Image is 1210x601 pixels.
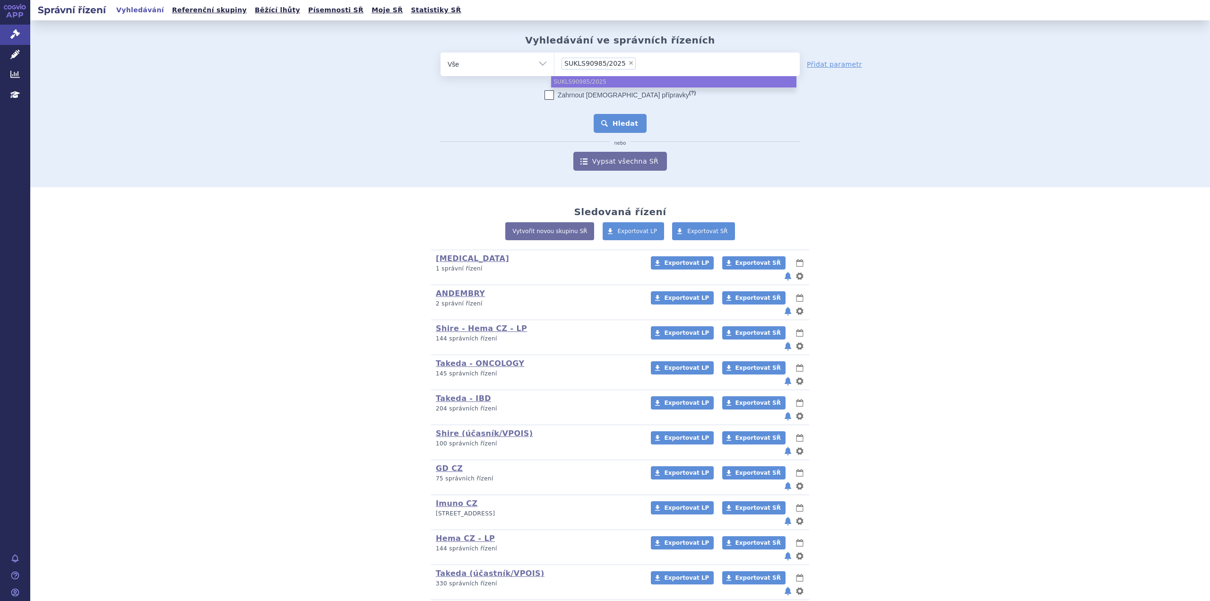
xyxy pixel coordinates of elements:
a: Statistiky SŘ [408,4,464,17]
a: Exportovat SŘ [722,466,786,479]
button: lhůty [795,292,804,304]
p: [STREET_ADDRESS] [436,510,639,518]
h2: Správní řízení [30,3,113,17]
button: nastavení [795,550,804,562]
a: Exportovat LP [651,431,714,444]
a: Referenční skupiny [169,4,250,17]
a: Exportovat LP [651,326,714,340]
span: Exportovat SŘ [735,435,781,441]
p: 100 správních řízení [436,440,639,448]
button: lhůty [795,257,804,269]
span: Exportovat LP [664,575,709,581]
a: Exportovat SŘ [722,501,786,514]
button: lhůty [795,537,804,549]
a: Exportovat LP [651,501,714,514]
a: Moje SŘ [369,4,406,17]
a: Exportovat SŘ [722,396,786,409]
button: nastavení [795,585,804,597]
button: notifikace [783,375,793,387]
button: lhůty [795,327,804,339]
a: ANDEMBRY [436,289,485,298]
a: Hema CZ - LP [436,534,495,543]
a: Shire - Hema CZ - LP [436,324,527,333]
button: lhůty [795,362,804,374]
a: Exportovat SŘ [722,536,786,549]
a: Shire (účasník/VPOIS) [436,429,533,438]
a: Exportovat SŘ [722,291,786,305]
a: Exportovat LP [651,571,714,584]
a: Takeda - ONCOLOGY [436,359,524,368]
button: notifikace [783,445,793,457]
a: Písemnosti SŘ [305,4,366,17]
input: SUKLS90985/2025 [639,57,644,69]
a: Vytvořit novou skupinu SŘ [505,222,594,240]
a: Exportovat LP [651,361,714,375]
a: Exportovat LP [651,466,714,479]
span: Exportovat SŘ [735,505,781,511]
button: notifikace [783,585,793,597]
a: Exportovat SŘ [722,361,786,375]
span: Exportovat LP [664,330,709,336]
span: Exportovat LP [664,400,709,406]
label: Zahrnout [DEMOGRAPHIC_DATA] přípravky [544,90,696,100]
h2: Vyhledávání ve správních řízeních [525,35,715,46]
a: Exportovat LP [651,396,714,409]
span: × [628,60,634,66]
button: notifikace [783,550,793,562]
a: Exportovat LP [651,256,714,270]
span: SUKLS90985/2025 [564,60,626,67]
a: Exportovat LP [651,536,714,549]
span: Exportovat SŘ [687,228,728,235]
button: Hledat [594,114,647,133]
button: lhůty [795,467,804,479]
button: lhůty [795,502,804,514]
a: Exportovat SŘ [672,222,735,240]
p: 144 správních řízení [436,545,639,553]
a: Exportovat SŘ [722,256,786,270]
span: Exportovat SŘ [735,540,781,546]
p: 75 správních řízení [436,475,639,483]
a: Přidat parametr [807,60,862,69]
a: GD CZ [436,464,463,473]
a: Exportovat SŘ [722,571,786,584]
p: 145 správních řízení [436,370,639,378]
span: Exportovat SŘ [735,330,781,336]
span: Exportovat LP [664,505,709,511]
span: Exportovat LP [664,295,709,301]
p: 2 správní řízení [436,300,639,308]
button: nastavení [795,480,804,492]
a: Exportovat SŘ [722,326,786,340]
button: lhůty [795,572,804,584]
button: notifikace [783,305,793,317]
p: 1 správní řízení [436,265,639,273]
button: nastavení [795,375,804,387]
button: notifikace [783,340,793,352]
a: Exportovat LP [651,291,714,305]
a: Exportovat LP [603,222,665,240]
span: Exportovat LP [664,260,709,266]
span: Exportovat SŘ [735,400,781,406]
button: notifikace [783,515,793,527]
button: lhůty [795,397,804,409]
abbr: (?) [689,90,696,96]
span: Exportovat SŘ [735,295,781,301]
button: nastavení [795,305,804,317]
span: Exportovat LP [664,435,709,441]
span: Exportovat SŘ [735,365,781,371]
span: Exportovat SŘ [735,470,781,476]
span: Exportovat SŘ [735,575,781,581]
a: Vyhledávání [113,4,167,17]
button: nastavení [795,410,804,422]
button: notifikace [783,270,793,282]
p: 204 správních řízení [436,405,639,413]
button: notifikace [783,410,793,422]
span: Exportovat LP [664,540,709,546]
a: Takeda - IBD [436,394,491,403]
button: nastavení [795,445,804,457]
button: lhůty [795,432,804,444]
a: Vypsat všechna SŘ [573,152,667,171]
i: nebo [610,140,631,146]
h2: Sledovaná řízení [574,206,666,218]
p: 144 správních řízení [436,335,639,343]
button: nastavení [795,515,804,527]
